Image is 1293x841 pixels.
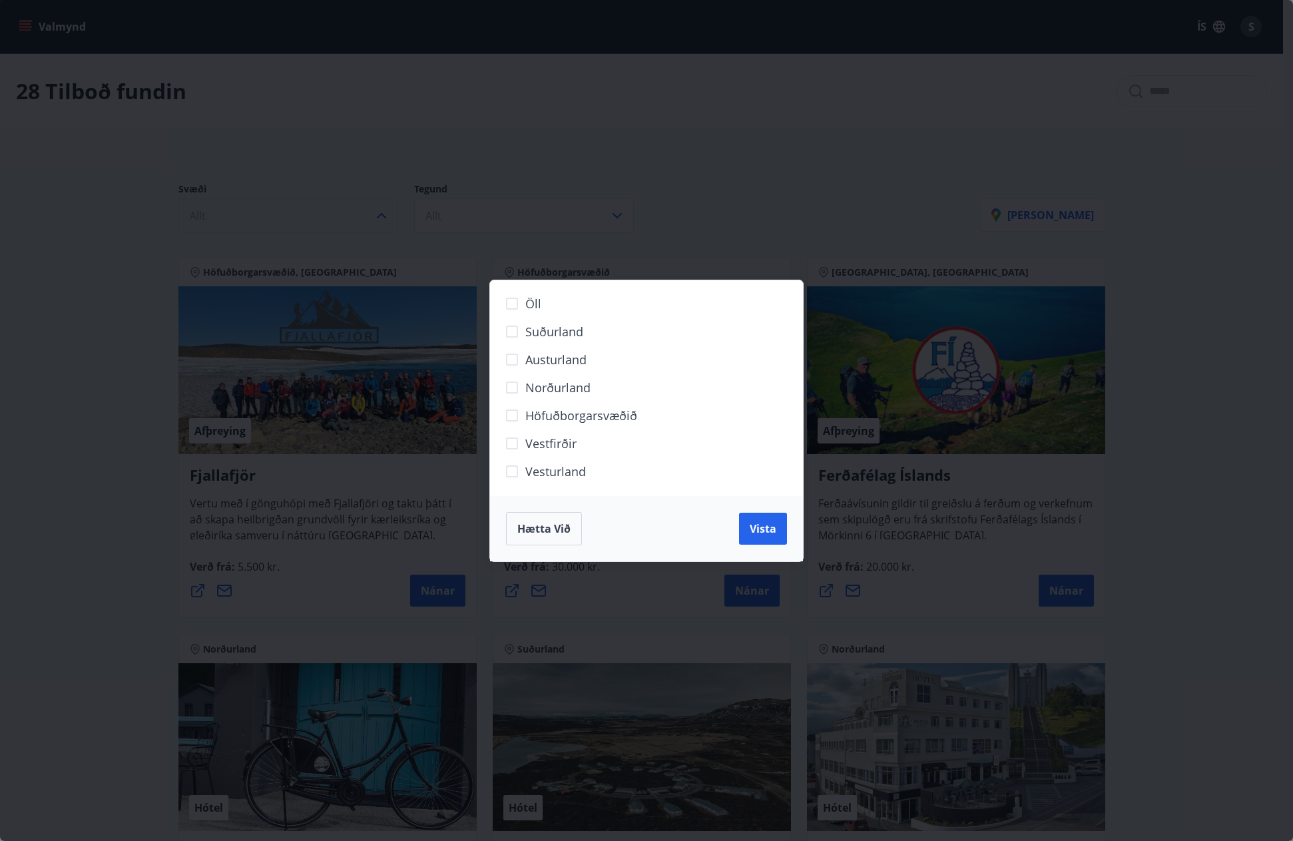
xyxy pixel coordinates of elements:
span: Öll [525,295,541,312]
span: Hætta við [517,521,571,536]
span: Suðurland [525,323,583,340]
span: Vista [750,521,776,536]
button: Hætta við [506,512,582,545]
span: Austurland [525,351,587,368]
span: Höfuðborgarsvæðið [525,407,637,424]
span: Vesturland [525,463,586,480]
span: Norðurland [525,379,591,396]
span: Vestfirðir [525,435,577,452]
button: Vista [739,513,787,545]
